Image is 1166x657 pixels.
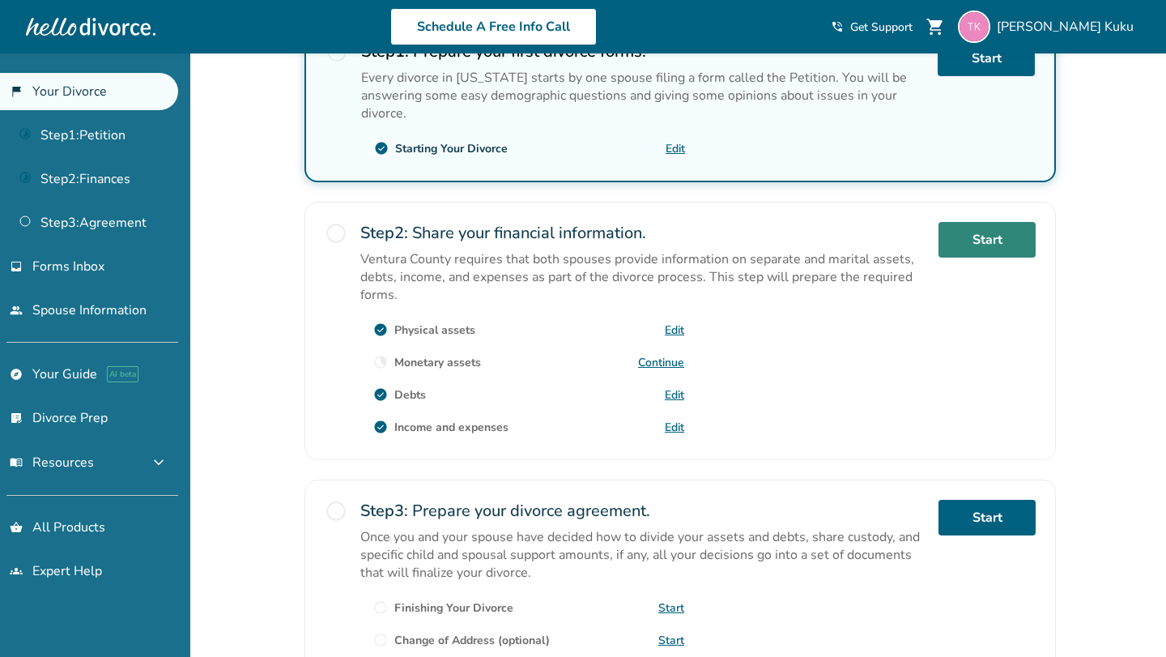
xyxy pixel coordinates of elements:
span: expand_more [149,453,168,472]
span: radio_button_unchecked [325,500,347,523]
span: Forms Inbox [32,258,104,275]
div: Physical assets [394,322,475,338]
span: inbox [10,260,23,273]
strong: Step 2 : [360,222,408,244]
span: phone_in_talk [831,20,844,33]
span: Get Support [850,19,913,35]
h2: Prepare your divorce agreement. [360,500,926,522]
div: Starting Your Divorce [395,141,508,156]
span: AI beta [107,366,138,382]
div: Change of Address (optional) [394,633,550,648]
span: check_circle [373,420,388,434]
a: Start [658,600,684,616]
span: people [10,304,23,317]
a: Edit [665,387,684,403]
span: Resources [10,454,94,471]
a: Continue [638,355,684,370]
h2: Share your financial information. [360,222,926,244]
span: shopping_basket [10,521,23,534]
p: Once you and your spouse have decided how to divide your assets and debts, share custody, and spe... [360,528,926,582]
p: Every divorce in [US_STATE] starts by one spouse filing a form called the Petition. You will be a... [361,69,925,122]
div: Debts [394,387,426,403]
strong: Step 3 : [360,500,408,522]
p: Ventura County requires that both spouses provide information on separate and marital assets, deb... [360,250,926,304]
a: Start [938,41,1035,76]
span: shopping_cart [926,17,945,36]
span: check_circle [374,141,389,156]
span: radio_button_unchecked [373,600,388,615]
span: groups [10,565,23,578]
span: [PERSON_NAME] Kuku [997,18,1140,36]
span: check_circle [373,387,388,402]
div: Monetary assets [394,355,481,370]
span: list_alt_check [10,412,23,424]
iframe: Chat Widget [1085,579,1166,657]
a: Start [938,500,1036,535]
a: Start [658,633,684,648]
a: Schedule A Free Info Call [390,8,597,45]
span: check_circle [373,322,388,337]
span: clock_loader_40 [373,355,388,369]
span: radio_button_unchecked [373,633,388,647]
a: Edit [665,322,684,338]
a: Edit [666,141,685,156]
span: flag_2 [10,85,23,98]
span: explore [10,368,23,381]
img: thorton05@gmail.com [958,11,990,43]
span: menu_book [10,456,23,469]
a: Edit [665,420,684,435]
div: Finishing Your Divorce [394,600,513,616]
span: radio_button_unchecked [325,222,347,245]
div: Income and expenses [394,420,509,435]
a: Start [938,222,1036,258]
a: phone_in_talkGet Support [831,19,913,35]
span: radio_button_unchecked [326,41,348,63]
